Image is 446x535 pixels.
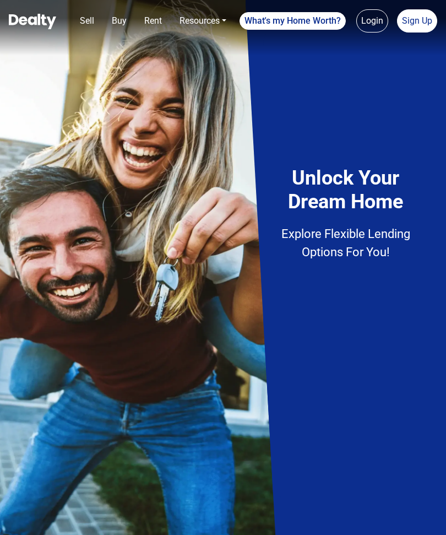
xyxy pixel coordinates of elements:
[107,10,131,32] a: Buy
[240,12,346,30] a: What's my Home Worth?
[175,10,231,32] a: Resources
[9,14,56,29] img: Dealty - Buy, Sell & Rent Homes
[280,166,412,214] h4: Unlock Your Dream Home
[397,9,437,33] a: Sign Up
[75,10,99,32] a: Sell
[356,9,388,33] a: Login
[140,10,166,32] a: Rent
[280,225,412,261] p: Explore Flexible Lending Options For You!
